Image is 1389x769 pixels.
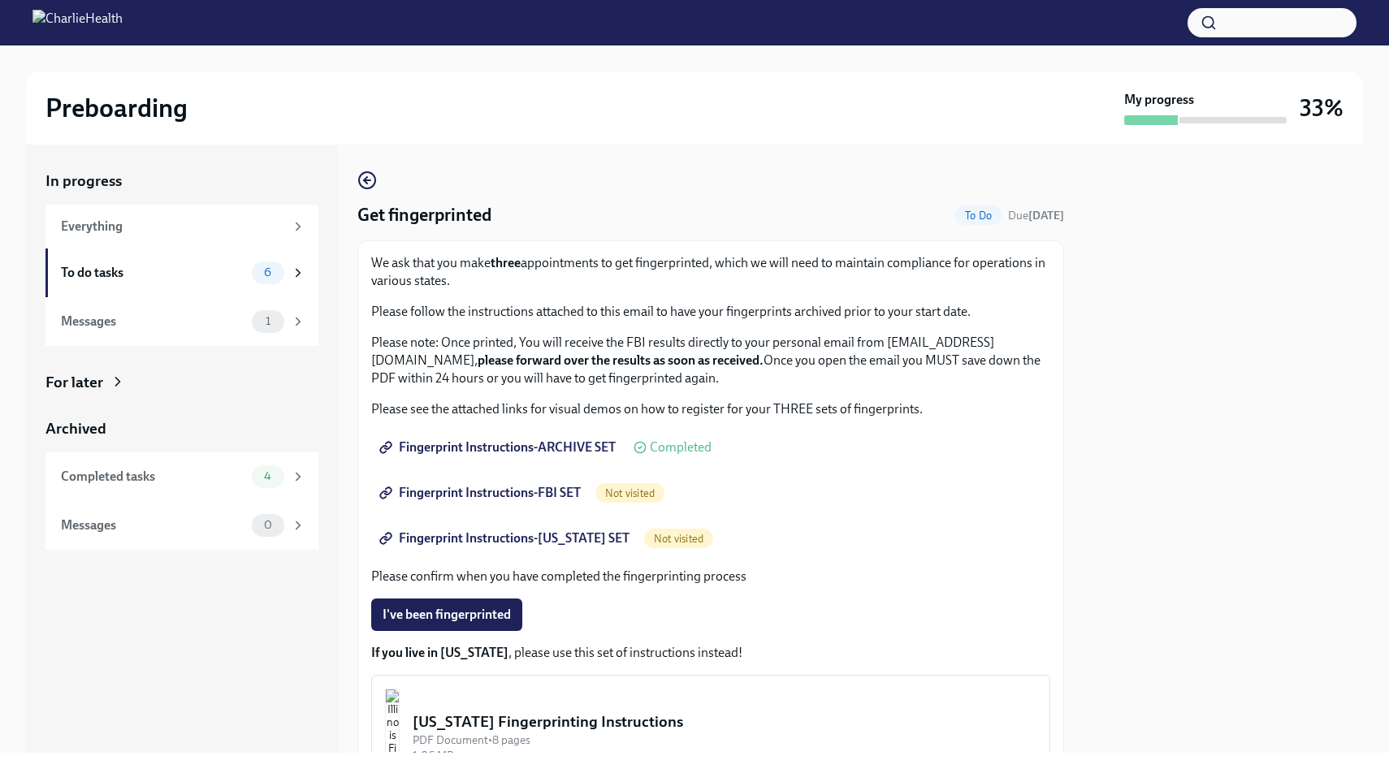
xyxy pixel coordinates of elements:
[413,748,1036,763] div: 1.06 MB
[371,522,641,555] a: Fingerprint Instructions-[US_STATE] SET
[413,732,1036,748] div: PDF Document • 8 pages
[371,303,1050,321] p: Please follow the instructions attached to this email to have your fingerprints archived prior to...
[371,334,1050,387] p: Please note: Once printed, You will receive the FBI results directly to your personal email from ...
[478,352,764,368] strong: please forward over the results as soon as received.
[45,372,103,393] div: For later
[45,171,318,192] a: In progress
[45,452,318,501] a: Completed tasks4
[45,205,318,248] a: Everything
[595,487,664,499] span: Not visited
[254,266,281,279] span: 6
[45,418,318,439] a: Archived
[491,255,521,270] strong: three
[650,441,712,454] span: Completed
[254,519,282,531] span: 0
[1008,209,1064,222] span: Due
[371,644,1050,662] p: , please use this set of instructions instead!
[371,400,1050,418] p: Please see the attached links for visual demos on how to register for your THREE sets of fingerpr...
[45,92,188,124] h2: Preboarding
[357,203,491,227] h4: Get fingerprinted
[45,372,318,393] a: For later
[644,533,713,545] span: Not visited
[256,315,280,327] span: 1
[45,297,318,346] a: Messages1
[383,439,616,456] span: Fingerprint Instructions-ARCHIVE SET
[61,468,245,486] div: Completed tasks
[413,711,1036,732] div: [US_STATE] Fingerprinting Instructions
[371,645,508,660] strong: If you live in [US_STATE]
[61,218,284,235] div: Everything
[371,431,627,464] a: Fingerprint Instructions-ARCHIVE SET
[383,485,581,501] span: Fingerprint Instructions-FBI SET
[61,264,245,282] div: To do tasks
[371,254,1050,290] p: We ask that you make appointments to get fingerprinted, which we will need to maintain compliance...
[371,477,592,509] a: Fingerprint Instructions-FBI SET
[1008,208,1064,223] span: October 21st, 2025 10:00
[45,501,318,550] a: Messages0
[371,568,1050,585] p: Please confirm when you have completed the fingerprinting process
[45,248,318,297] a: To do tasks6
[61,516,245,534] div: Messages
[61,313,245,330] div: Messages
[1028,209,1064,222] strong: [DATE]
[1300,93,1344,123] h3: 33%
[32,10,123,36] img: CharlieHealth
[254,470,281,482] span: 4
[383,530,630,547] span: Fingerprint Instructions-[US_STATE] SET
[383,607,511,623] span: I've been fingerprinted
[1124,91,1194,109] strong: My progress
[371,598,522,631] button: I've been fingerprinted
[955,210,1002,222] span: To Do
